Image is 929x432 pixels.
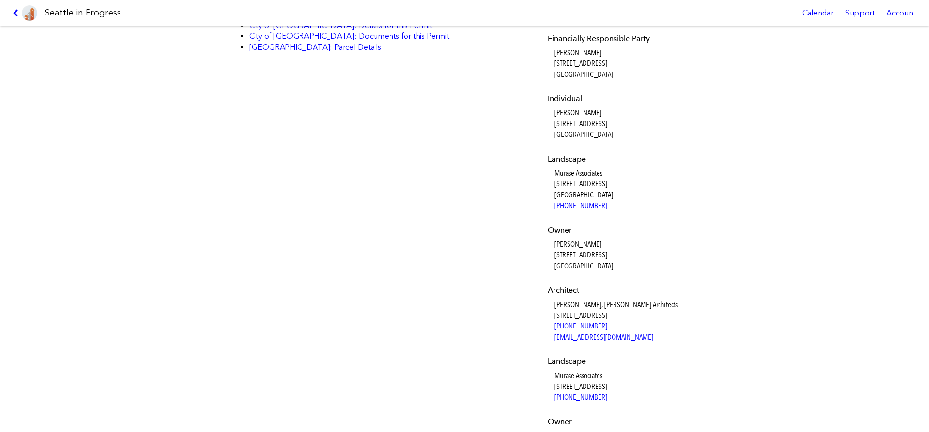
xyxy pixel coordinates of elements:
[554,107,688,140] dd: [PERSON_NAME] [STREET_ADDRESS] [GEOGRAPHIC_DATA]
[249,43,381,52] a: [GEOGRAPHIC_DATA]: Parcel Details
[548,93,688,104] dt: Individual
[554,332,653,342] a: [EMAIL_ADDRESS][DOMAIN_NAME]
[548,417,688,427] dt: Owner
[548,225,688,236] dt: Owner
[249,31,449,41] a: City of [GEOGRAPHIC_DATA]: Documents for this Permit
[554,371,688,403] dd: Murase Associates [STREET_ADDRESS]
[22,5,37,21] img: favicon-96x96.png
[548,33,688,44] dt: Financially Responsible Party
[554,321,607,330] a: [PHONE_NUMBER]
[554,47,688,80] dd: [PERSON_NAME] [STREET_ADDRESS] [GEOGRAPHIC_DATA]
[554,239,688,271] dd: [PERSON_NAME] [STREET_ADDRESS] [GEOGRAPHIC_DATA]
[548,356,688,367] dt: Landscape
[554,299,688,343] dd: [PERSON_NAME], [PERSON_NAME] Architects [STREET_ADDRESS]
[554,201,607,210] a: [PHONE_NUMBER]
[554,168,688,211] dd: Murase Associates [STREET_ADDRESS] [GEOGRAPHIC_DATA]
[249,21,432,30] a: City of [GEOGRAPHIC_DATA]: Details for this Permit
[45,7,121,19] h1: Seattle in Progress
[548,154,688,164] dt: Landscape
[548,285,688,296] dt: Architect
[554,392,607,402] a: [PHONE_NUMBER]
